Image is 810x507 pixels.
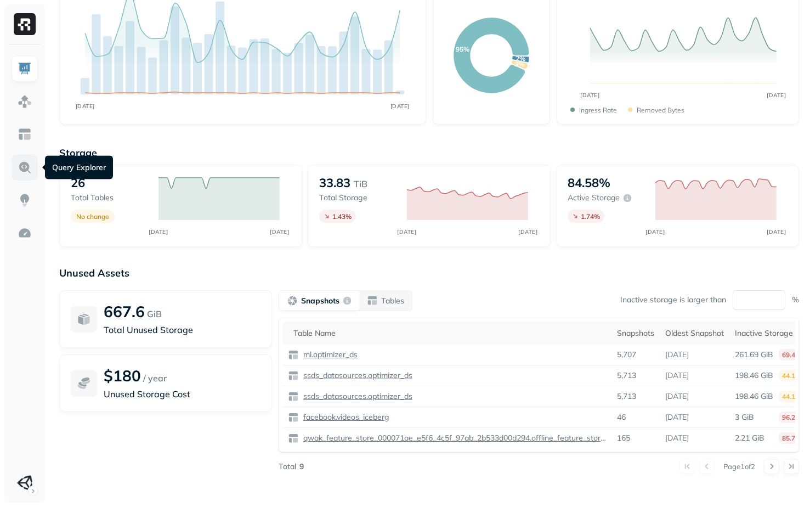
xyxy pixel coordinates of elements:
[779,432,808,444] p: 85.70%
[288,391,299,402] img: table
[299,350,358,360] a: ml.optimizer_ds
[71,175,85,190] p: 26
[17,475,32,491] img: Unity
[779,412,808,423] p: 96.24%
[288,412,299,423] img: table
[299,433,606,443] a: qwak_feature_store_000071ae_e5f6_4c5f_97ab_2b533d00d294.offline_feature_store_arpumizer_user_leve...
[568,175,610,190] p: 84.58%
[637,106,684,114] p: Removed bytes
[617,328,654,339] div: Snapshots
[779,370,808,381] p: 44.14%
[617,391,636,402] p: 5,713
[735,391,773,402] p: 198.46 GiB
[617,370,636,381] p: 5,713
[279,461,296,472] p: Total
[779,391,808,402] p: 44.14%
[354,177,367,190] p: TiB
[18,94,32,109] img: Assets
[735,412,754,422] p: 3 GiB
[104,302,145,321] p: 667.6
[319,193,396,203] p: Total storage
[18,127,32,142] img: Asset Explorer
[14,13,36,35] img: Ryft
[18,193,32,207] img: Insights
[143,371,167,385] p: / year
[45,156,113,179] div: Query Explorer
[665,350,689,360] p: [DATE]
[398,228,417,235] tspan: [DATE]
[735,350,773,360] p: 261.69 GiB
[735,328,793,339] p: Inactive Storage
[581,92,600,98] tspan: [DATE]
[381,296,404,306] p: Tables
[390,103,410,109] tspan: [DATE]
[71,193,148,203] p: Total tables
[516,55,526,63] text: 2%
[288,370,299,381] img: table
[104,323,260,336] p: Total Unused Storage
[665,433,689,443] p: [DATE]
[779,349,808,360] p: 69.49%
[515,60,525,69] text: 3%
[301,391,412,402] p: ssds_datasources.optimizer_ds
[617,433,630,443] p: 165
[568,193,620,203] p: Active storage
[665,328,724,339] div: Oldest Snapshot
[18,226,32,240] img: Optimization
[301,433,606,443] p: qwak_feature_store_000071ae_e5f6_4c5f_97ab_2b533d00d294.offline_feature_store_arpumizer_user_leve...
[617,412,626,422] p: 46
[617,350,636,360] p: 5,707
[18,160,32,174] img: Query Explorer
[301,296,339,306] p: Snapshots
[147,307,162,320] p: GiB
[767,92,786,98] tspan: [DATE]
[735,433,764,443] p: 2.21 GiB
[332,212,352,221] p: 1.43 %
[665,370,689,381] p: [DATE]
[665,391,689,402] p: [DATE]
[104,366,141,385] p: $180
[519,228,538,235] tspan: [DATE]
[319,175,350,190] p: 33.83
[301,370,412,381] p: ssds_datasources.optimizer_ds
[299,370,412,381] a: ssds_datasources.optimizer_ds
[76,212,109,221] p: No change
[456,46,469,54] text: 95%
[581,212,600,221] p: 1.74 %
[288,433,299,444] img: table
[270,228,290,235] tspan: [DATE]
[792,295,799,305] p: %
[301,412,389,422] p: facebook.videos_iceberg
[299,391,412,402] a: ssds_datasources.optimizer_ds
[665,412,689,422] p: [DATE]
[735,370,773,381] p: 198.46 GiB
[579,106,617,114] p: Ingress Rate
[76,103,95,109] tspan: [DATE]
[767,228,786,235] tspan: [DATE]
[723,461,755,471] p: Page 1 of 2
[59,147,799,159] p: Storage
[59,267,799,279] p: Unused Assets
[299,461,304,472] p: 9
[301,350,358,360] p: ml.optimizer_ds
[293,328,606,339] div: Table Name
[646,228,665,235] tspan: [DATE]
[620,295,726,305] p: Inactive storage is larger than
[18,61,32,76] img: Dashboard
[104,387,260,401] p: Unused Storage Cost
[288,350,299,360] img: table
[299,412,389,422] a: facebook.videos_iceberg
[149,228,168,235] tspan: [DATE]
